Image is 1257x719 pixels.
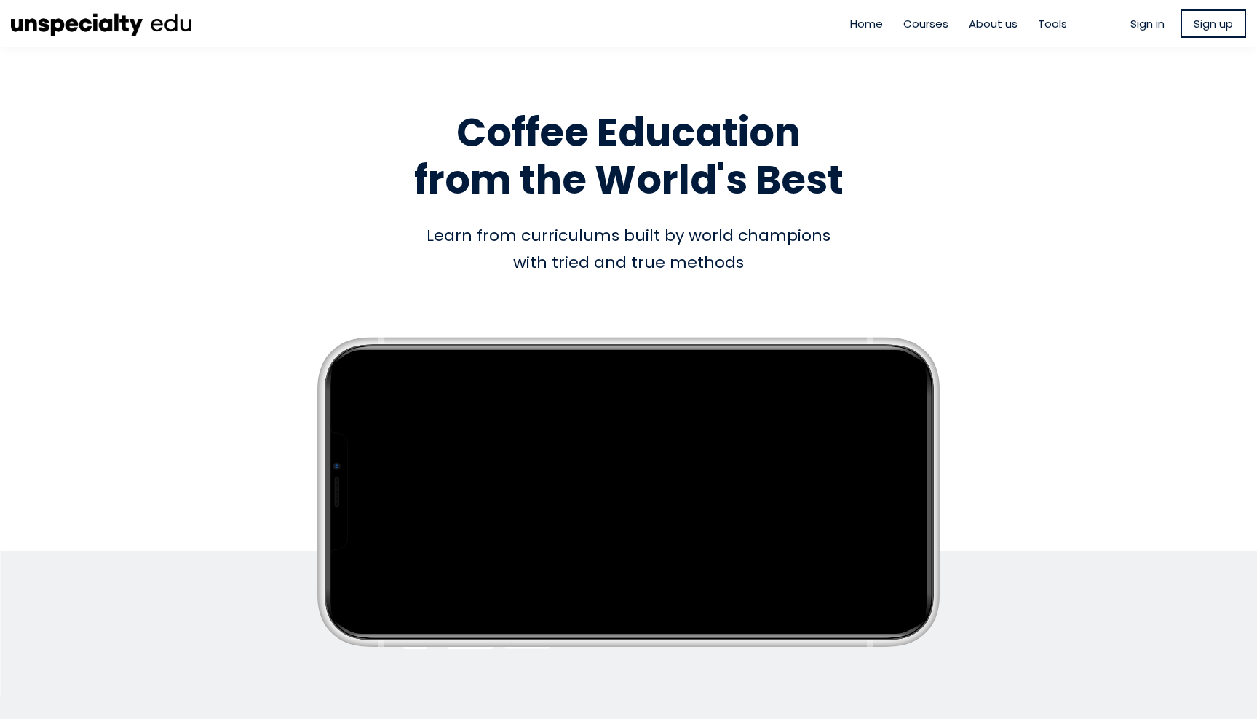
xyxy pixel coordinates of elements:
[11,7,193,40] img: ec8cb47d53a36d742fcbd71bcb90b6e6.png
[850,15,883,32] a: Home
[214,222,1044,277] div: Learn from curriculums built by world champions with tried and true methods
[214,109,1044,204] h1: Coffee Education from the World's Best
[1194,15,1233,32] span: Sign up
[1181,9,1246,38] a: Sign up
[1038,15,1067,32] a: Tools
[969,15,1018,32] a: About us
[903,15,948,32] a: Courses
[1130,15,1165,32] a: Sign in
